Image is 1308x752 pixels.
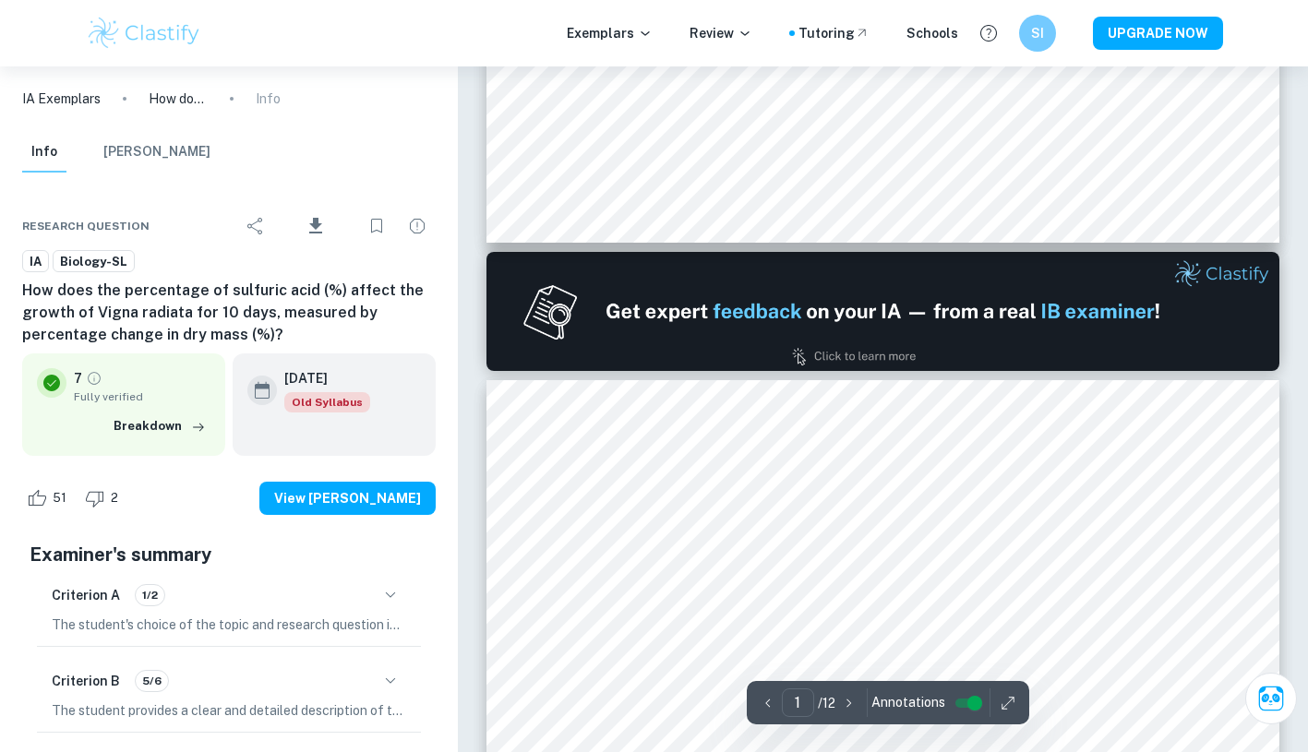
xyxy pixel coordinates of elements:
div: Bookmark [358,208,395,245]
a: Grade fully verified [86,370,102,387]
button: Breakdown [109,412,210,440]
span: Fully verified [74,388,210,405]
a: Schools [906,23,958,43]
p: / 12 [818,693,835,713]
h6: How does the percentage of sulfuric acid (%) affect the growth of Vigna radiata for 10 days, meas... [22,280,436,346]
img: Clastify logo [86,15,203,52]
p: Info [256,89,281,109]
h6: [DATE] [284,368,355,388]
a: Biology-SL [53,250,135,273]
img: Ad [486,252,1279,371]
span: 51 [42,489,77,507]
h6: Criterion B [52,671,120,691]
span: 5/6 [136,673,168,689]
span: Research question [22,218,150,234]
button: SI [1019,15,1056,52]
div: Starting from the May 2025 session, the Biology IA requirements have changed. It's OK to refer to... [284,392,370,412]
div: Share [237,208,274,245]
span: IA [23,253,48,271]
a: IA [22,250,49,273]
a: Tutoring [798,23,870,43]
p: The student's choice of the topic and research question is well-justified through its global or p... [52,615,406,635]
p: How does the percentage of sulfuric acid (%) affect the growth of Vigna radiata for 10 days, meas... [149,89,208,109]
button: [PERSON_NAME] [103,132,210,173]
button: View [PERSON_NAME] [259,482,436,515]
span: 1/2 [136,587,164,603]
span: 2 [101,489,128,507]
button: Ask Clai [1245,673,1297,724]
button: Help and Feedback [973,18,1004,49]
div: Like [22,483,77,513]
p: The student provides a clear and detailed description of the main topic and research question, ou... [52,700,406,721]
span: Old Syllabus [284,392,370,412]
p: Review [690,23,752,43]
p: 7 [74,368,82,388]
div: Report issue [399,208,436,245]
h5: Examiner's summary [30,541,428,568]
h6: Criterion A [52,585,120,605]
div: Dislike [80,483,128,513]
a: IA Exemplars [22,89,101,109]
span: Annotations [871,693,945,712]
p: Exemplars [567,23,653,43]
button: Info [22,132,66,173]
button: UPGRADE NOW [1093,17,1223,50]
span: Biology-SL [54,253,134,271]
h6: SI [1026,23,1048,43]
div: Download [278,202,354,250]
